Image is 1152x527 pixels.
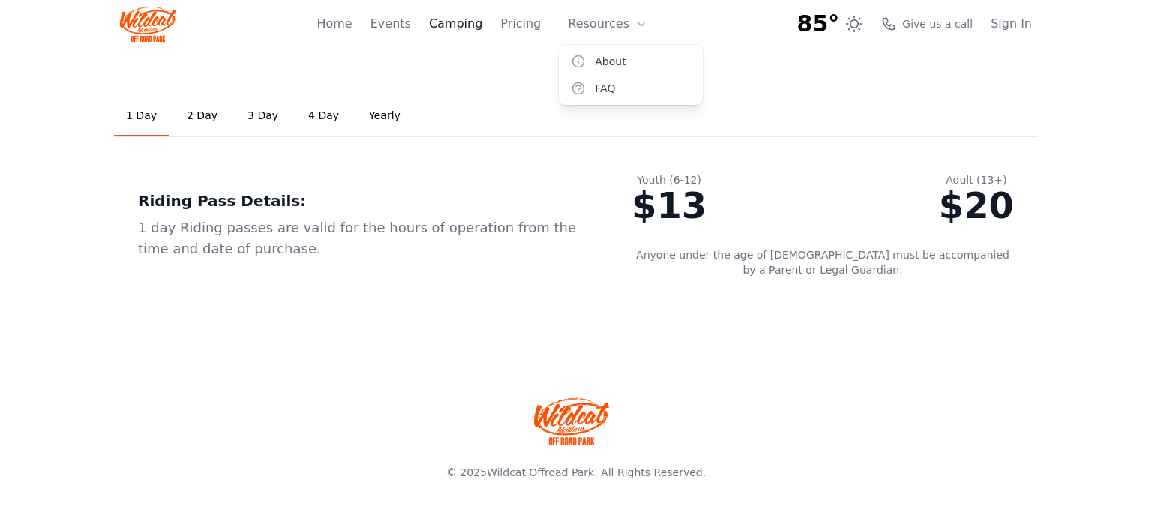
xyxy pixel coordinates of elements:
[296,96,351,136] a: 4 Day
[357,96,412,136] a: Yearly
[991,15,1032,33] a: Sign In
[316,15,352,33] a: Home
[175,96,229,136] a: 2 Day
[631,172,706,187] div: Youth (6-12)
[120,6,176,42] img: Wildcat Logo
[902,16,973,31] span: Give us a call
[881,16,973,31] a: Give us a call
[559,48,703,75] a: About
[534,397,609,445] img: Wildcat Offroad park
[114,96,169,136] a: 1 Day
[235,96,290,136] a: 3 Day
[487,466,594,478] a: Wildcat Offroad Park
[429,15,482,33] a: Camping
[138,217,583,259] div: 1 day Riding passes are valid for the hours of operation from the time and date of purchase.
[559,9,656,39] button: Resources
[797,10,840,37] span: 85°
[939,187,1014,223] div: $20
[631,247,1014,277] p: Anyone under the age of [DEMOGRAPHIC_DATA] must be accompanied by a Parent or Legal Guardian.
[939,172,1014,187] div: Adult (13+)
[138,190,583,211] div: Riding Pass Details:
[559,75,703,102] a: FAQ
[370,15,411,33] a: Events
[631,187,706,223] div: $13
[446,466,706,478] span: © 2025 . All Rights Reserved.
[500,15,541,33] a: Pricing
